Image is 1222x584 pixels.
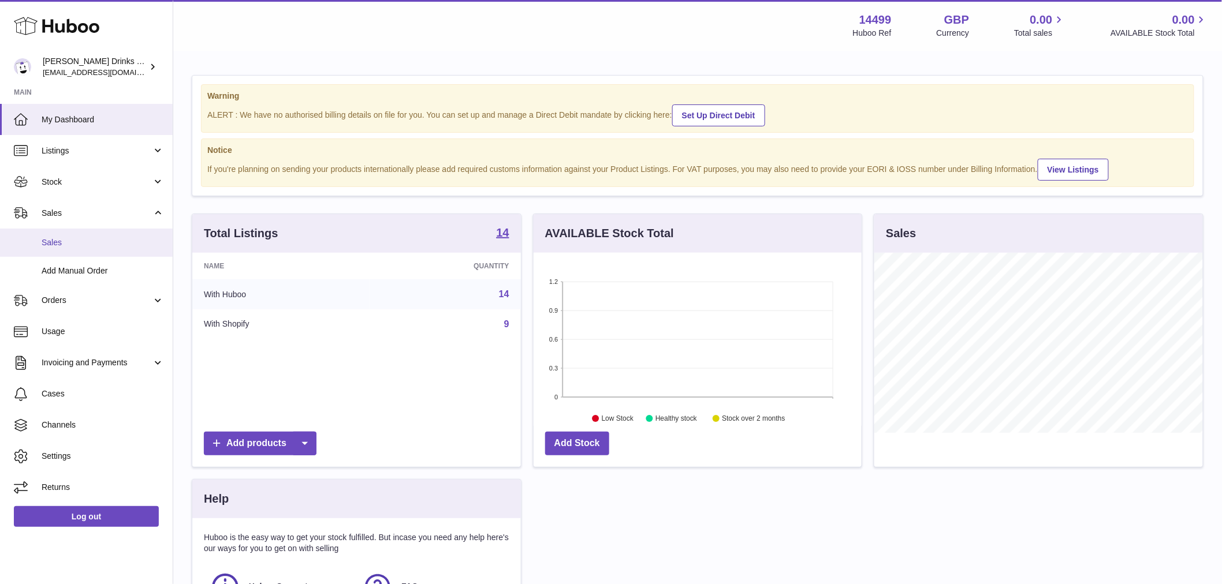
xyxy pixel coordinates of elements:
span: Sales [42,237,164,248]
th: Quantity [370,253,521,279]
text: Low Stock [602,415,634,423]
a: Add Stock [545,432,609,455]
strong: Notice [207,145,1188,156]
h3: AVAILABLE Stock Total [545,226,674,241]
div: If you're planning on sending your products internationally please add required customs informati... [207,157,1188,181]
p: Huboo is the easy way to get your stock fulfilled. But incase you need any help here's our ways f... [204,532,509,554]
strong: 14499 [859,12,892,28]
span: [EMAIL_ADDRESS][DOMAIN_NAME] [43,68,170,77]
div: Currency [937,28,970,39]
span: Settings [42,451,164,462]
div: Huboo Ref [853,28,892,39]
span: Add Manual Order [42,265,164,276]
span: Cases [42,388,164,399]
span: Invoicing and Payments [42,357,152,368]
strong: GBP [944,12,969,28]
span: Listings [42,145,152,156]
span: AVAILABLE Stock Total [1111,28,1208,39]
td: With Huboo [192,279,370,309]
h3: Total Listings [204,226,278,241]
span: 0.00 [1030,12,1053,28]
span: My Dashboard [42,114,164,125]
text: 0.9 [549,307,558,314]
text: Stock over 2 months [722,415,785,423]
a: Add products [204,432,316,455]
span: 0.00 [1172,12,1195,28]
td: With Shopify [192,309,370,339]
a: 14 [499,289,509,299]
span: Sales [42,208,152,219]
div: [PERSON_NAME] Drinks LTD (t/a Zooz) [43,56,147,78]
a: View Listings [1038,159,1109,181]
span: Usage [42,326,164,337]
strong: Warning [207,91,1188,102]
strong: 14 [496,227,509,238]
th: Name [192,253,370,279]
img: internalAdmin-14499@internal.huboo.com [14,58,31,76]
span: Orders [42,295,152,306]
span: Returns [42,482,164,493]
h3: Sales [886,226,916,241]
a: 0.00 Total sales [1014,12,1065,39]
text: 0 [554,394,558,400]
span: Stock [42,177,152,188]
text: Healthy stock [655,415,698,423]
span: Channels [42,420,164,430]
a: Set Up Direct Debit [672,104,765,126]
text: 0.6 [549,336,558,343]
h3: Help [204,491,229,507]
a: 14 [496,227,509,241]
span: Total sales [1014,28,1065,39]
a: 0.00 AVAILABLE Stock Total [1111,12,1208,39]
a: 9 [504,319,509,329]
text: 1.2 [549,278,558,285]
div: ALERT : We have no authorised billing details on file for you. You can set up and manage a Direct... [207,103,1188,126]
text: 0.3 [549,365,558,372]
a: Log out [14,506,159,527]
